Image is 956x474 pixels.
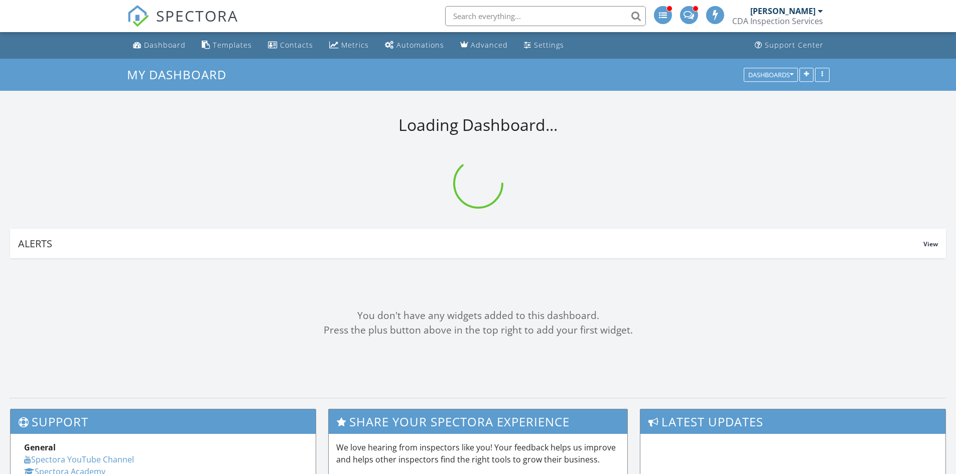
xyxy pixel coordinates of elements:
div: Press the plus button above in the top right to add your first widget. [10,323,946,338]
div: Advanced [471,40,508,50]
img: The Best Home Inspection Software - Spectora [127,5,149,27]
div: Contacts [280,40,313,50]
h3: Latest Updates [640,409,945,434]
p: We love hearing from inspectors like you! Your feedback helps us improve and helps other inspecto... [336,441,620,465]
div: CDA Inspection Services [732,16,823,26]
button: Dashboards [744,68,798,82]
div: Metrics [341,40,369,50]
a: SPECTORA [127,14,238,35]
span: SPECTORA [156,5,238,26]
h3: Support [11,409,316,434]
div: Alerts [18,237,923,250]
div: [PERSON_NAME] [750,6,815,16]
h3: Share Your Spectora Experience [329,409,628,434]
a: Contacts [264,36,317,55]
span: View [923,240,938,248]
a: Advanced [456,36,512,55]
a: Spectora YouTube Channel [24,454,134,465]
div: Support Center [765,40,824,50]
div: Dashboards [748,71,793,78]
div: Automations [396,40,444,50]
a: Settings [520,36,568,55]
a: My Dashboard [127,66,235,83]
div: Dashboard [144,40,186,50]
a: Metrics [325,36,373,55]
a: Dashboard [129,36,190,55]
a: Templates [198,36,256,55]
div: You don't have any widgets added to this dashboard. [10,308,946,323]
div: Settings [534,40,564,50]
input: Search everything... [445,6,646,26]
a: Automations (Advanced) [381,36,448,55]
div: Templates [213,40,252,50]
a: Support Center [751,36,828,55]
strong: General [24,442,56,453]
